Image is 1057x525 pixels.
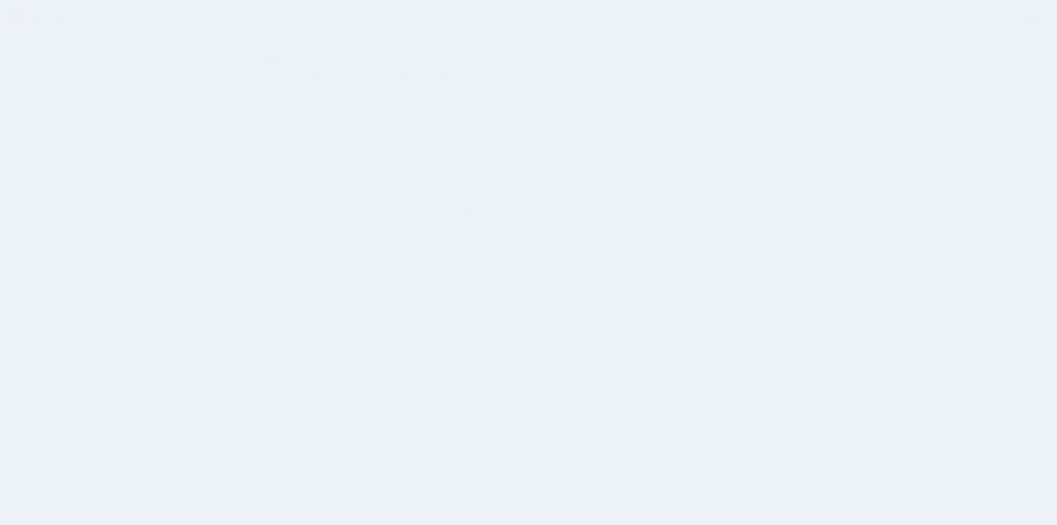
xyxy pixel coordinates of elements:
img: Missinglettr [10,8,85,27]
a: Tell us how we can improve [935,497,1044,512]
label: Image [463,205,644,219]
img: menu.png [25,61,36,71]
label: Email [265,205,446,219]
a: My Account [946,4,1040,31]
a: Browse [601,227,636,239]
div: SavvyChoice [274,278,432,291]
label: Last name [463,154,644,167]
button: Save [828,57,868,82]
span: Profile [252,53,658,64]
label: First name [265,154,446,167]
p: To update your profile complete the form below and click the 'Save' button. [265,126,645,140]
img: 57_thumb.png [471,226,482,237]
button: SavvyChoice [265,274,446,295]
label: Default Workspace [265,257,446,270]
span: Keep your profile and personal details up to date [252,70,658,84]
